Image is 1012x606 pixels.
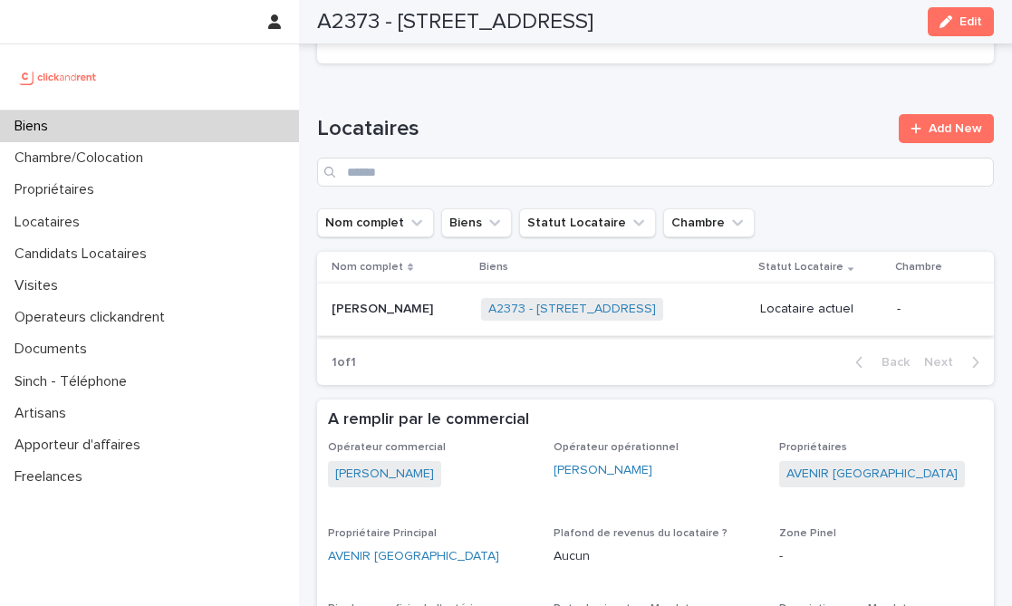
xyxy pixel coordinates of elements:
[7,277,72,294] p: Visites
[328,547,499,566] a: AVENIR [GEOGRAPHIC_DATA]
[663,208,755,237] button: Chambre
[479,257,508,277] p: Biens
[7,437,155,454] p: Apporteur d'affaires
[554,547,757,566] p: Aucun
[335,465,434,484] a: [PERSON_NAME]
[779,442,847,453] span: Propriétaires
[928,7,994,36] button: Edit
[317,158,994,187] input: Search
[7,309,179,326] p: Operateurs clickandrent
[328,528,437,539] span: Propriétaire Principal
[519,208,656,237] button: Statut Locataire
[779,528,836,539] span: Zone Pinel
[899,114,994,143] a: Add New
[871,356,910,369] span: Back
[554,528,728,539] span: Plafond de revenus du locataire ?
[917,354,994,370] button: Next
[328,410,529,430] h2: A remplir par le commercial
[841,354,917,370] button: Back
[959,15,982,28] span: Edit
[760,302,882,317] p: Locataire actuel
[7,214,94,231] p: Locataires
[14,59,102,95] img: UCB0brd3T0yccxBKYDjQ
[7,245,161,263] p: Candidats Locataires
[779,547,983,566] p: -
[328,442,446,453] span: Opérateur commercial
[332,298,437,317] p: [PERSON_NAME]
[758,257,843,277] p: Statut Locataire
[929,122,982,135] span: Add New
[897,302,965,317] p: -
[554,442,679,453] span: Opérateur opérationnel
[924,356,964,369] span: Next
[895,257,942,277] p: Chambre
[317,116,888,142] h1: Locataires
[317,9,593,35] h2: A2373 - [STREET_ADDRESS]
[7,405,81,422] p: Artisans
[317,341,371,385] p: 1 of 1
[7,468,97,486] p: Freelances
[332,257,403,277] p: Nom complet
[441,208,512,237] button: Biens
[488,302,656,317] a: A2373 - [STREET_ADDRESS]
[7,181,109,198] p: Propriétaires
[7,118,63,135] p: Biens
[317,208,434,237] button: Nom complet
[7,373,141,390] p: Sinch - Téléphone
[7,341,101,358] p: Documents
[554,461,652,480] a: [PERSON_NAME]
[317,284,994,336] tr: [PERSON_NAME][PERSON_NAME] A2373 - [STREET_ADDRESS] Locataire actuel-
[7,149,158,167] p: Chambre/Colocation
[786,465,958,484] a: AVENIR [GEOGRAPHIC_DATA]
